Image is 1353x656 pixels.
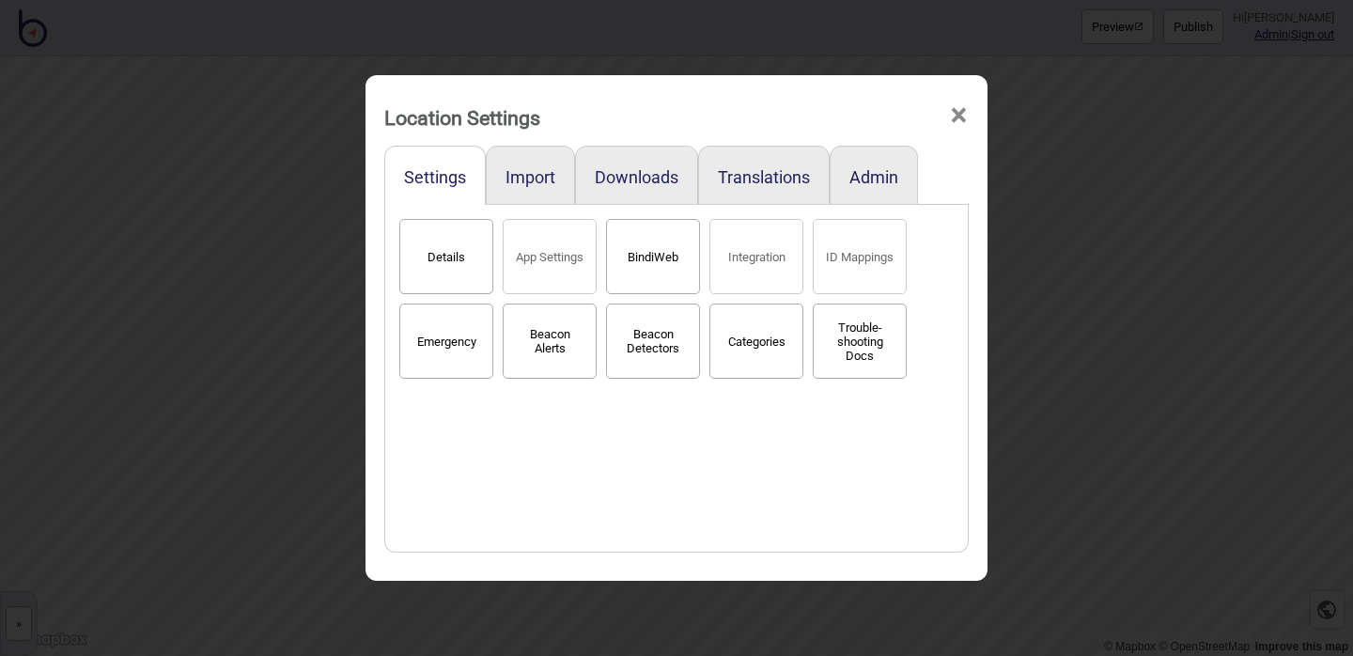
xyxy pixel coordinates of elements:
[399,304,493,379] button: Emergency
[399,219,493,294] button: Details
[718,167,810,187] button: Translations
[404,167,466,187] button: Settings
[813,304,907,379] button: Trouble-shooting Docs
[503,219,597,294] button: App Settings
[808,330,911,350] a: Trouble-shooting Docs
[606,219,700,294] button: BindiWeb
[849,167,898,187] button: Admin
[709,304,803,379] button: Categories
[606,304,700,379] button: Beacon Detectors
[813,219,907,294] button: ID Mappings
[595,167,678,187] button: Downloads
[384,98,540,138] div: Location Settings
[503,304,597,379] button: Beacon Alerts
[949,85,969,147] span: ×
[505,167,555,187] button: Import
[709,219,803,294] button: Integration
[705,330,808,350] a: Categories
